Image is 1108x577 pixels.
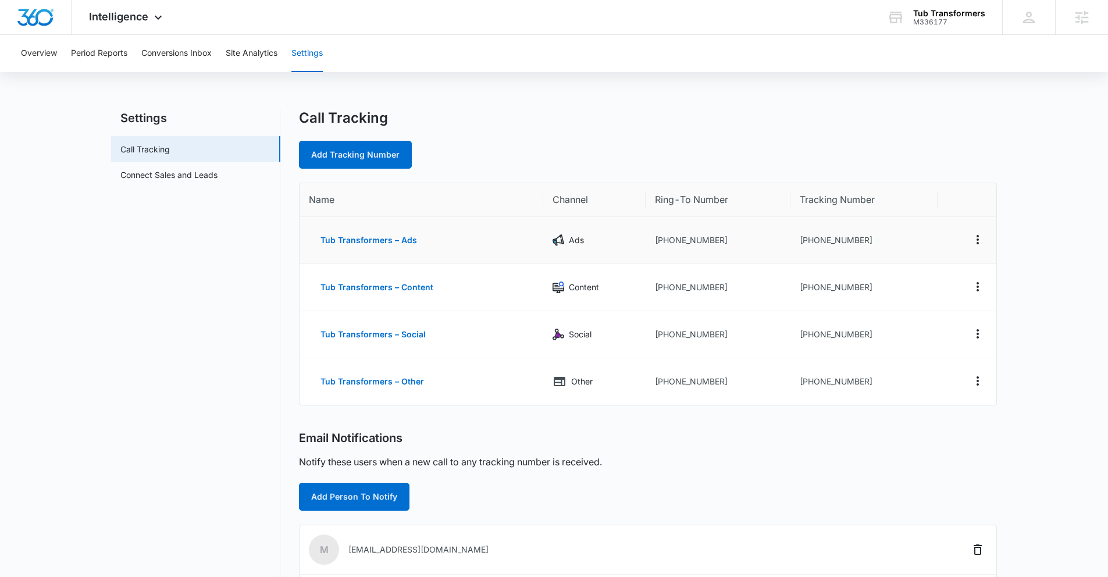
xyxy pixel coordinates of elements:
span: Intelligence [89,10,148,23]
button: Settings [291,35,323,72]
button: Overview [21,35,57,72]
button: Period Reports [71,35,127,72]
button: Conversions Inbox [141,35,212,72]
div: account name [913,9,985,18]
div: account id [913,18,985,26]
button: Site Analytics [226,35,277,72]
